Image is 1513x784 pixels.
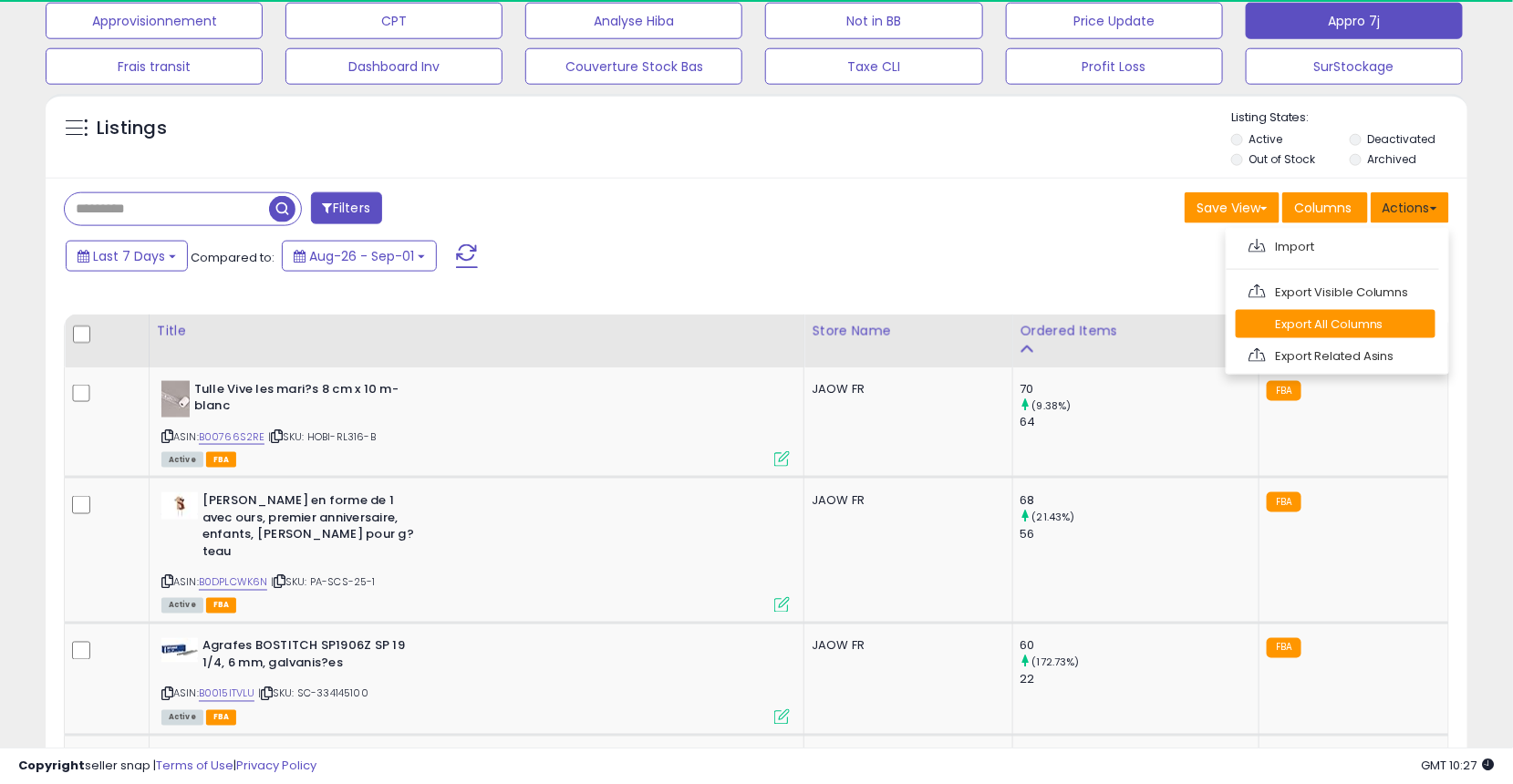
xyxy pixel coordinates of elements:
button: Taxe CLI [765,48,982,85]
div: 22 [1021,672,1259,688]
small: FBA [1267,638,1301,658]
label: Deactivated [1367,131,1435,147]
div: 70 [1021,381,1259,397]
button: Approvisionnement [46,3,263,39]
span: | SKU: SC-334145100 [258,686,368,701]
span: 2025-09-9 10:27 GMT [1422,757,1495,774]
div: Ordered Items [1021,322,1252,341]
button: Couverture Stock Bas [525,48,742,85]
label: Archived [1367,151,1416,167]
button: Appro 7j [1246,3,1463,39]
div: JAOW FR [812,638,998,655]
img: 31PEQ2-S+BL._SL40_.jpg [161,492,198,520]
button: Last 7 Days [66,241,188,272]
span: FBA [206,710,237,726]
span: All listings currently available for purchase on Amazon [161,710,203,726]
small: FBA [1267,381,1301,401]
div: Store Name [812,322,1004,341]
button: Actions [1371,192,1449,223]
p: Listing States: [1231,109,1467,127]
a: Export Visible Columns [1236,278,1435,306]
a: Export Related Asins [1236,342,1435,370]
small: (21.43%) [1032,510,1075,524]
h5: Listings [97,116,167,141]
a: Terms of Use [156,757,233,774]
button: Filters [311,192,382,224]
b: Tulle Vive les mari?s 8 cm x 10 m-blanc [194,381,416,419]
span: All listings currently available for purchase on Amazon [161,452,203,468]
button: Profit Loss [1006,48,1223,85]
a: B00766S2RE [199,429,265,445]
img: 31McAFQjf4L._SL40_.jpg [161,381,190,418]
small: (172.73%) [1032,655,1080,670]
span: Last 7 Days [93,247,165,265]
a: Import [1236,232,1435,261]
div: 64 [1021,414,1259,430]
span: Columns [1294,199,1352,217]
label: Out of Stock [1249,151,1315,167]
button: Columns [1282,192,1368,223]
button: Price Update [1006,3,1223,39]
b: Agrafes BOSTITCH SP1906Z SP 19 1/4, 6 mm, galvanis?es [202,638,424,676]
small: FBA [1267,492,1301,512]
div: 56 [1021,526,1259,542]
div: JAOW FR [812,492,998,509]
button: Aug-26 - Sep-01 [282,241,437,272]
div: seller snap | | [18,758,316,775]
div: ASIN: [161,381,791,466]
div: JAOW FR [812,381,998,397]
div: 60 [1021,638,1259,655]
div: Title [157,322,797,341]
div: ASIN: [161,492,791,611]
a: B0DPLCWK6N [199,575,268,591]
span: Aug-26 - Sep-01 [309,247,414,265]
span: FBA [206,598,237,614]
span: | SKU: PA-SCS-25-1 [271,575,376,590]
span: FBA [206,452,237,468]
div: 68 [1021,492,1259,509]
strong: Copyright [18,757,85,774]
span: All listings currently available for purchase on Amazon [161,598,203,614]
small: (9.38%) [1032,398,1072,413]
span: | SKU: HOBI-RL316-B [268,429,376,444]
img: 31iGvmcH2SL._SL40_.jpg [161,638,198,663]
label: Active [1249,131,1282,147]
button: CPT [285,3,503,39]
button: Not in BB [765,3,982,39]
button: Dashboard Inv [285,48,503,85]
a: Privacy Policy [236,757,316,774]
b: [PERSON_NAME] en forme de 1 avec ours, premier anniversaire, enfants, [PERSON_NAME] pour g?teau [202,492,424,564]
button: Frais transit [46,48,263,85]
div: ASIN: [161,638,791,723]
span: Compared to: [191,249,275,266]
a: Export All Columns [1236,310,1435,338]
button: Analyse Hiba [525,3,742,39]
button: Save View [1185,192,1280,223]
a: B0015ITVLU [199,686,255,702]
button: SurStockage [1246,48,1463,85]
